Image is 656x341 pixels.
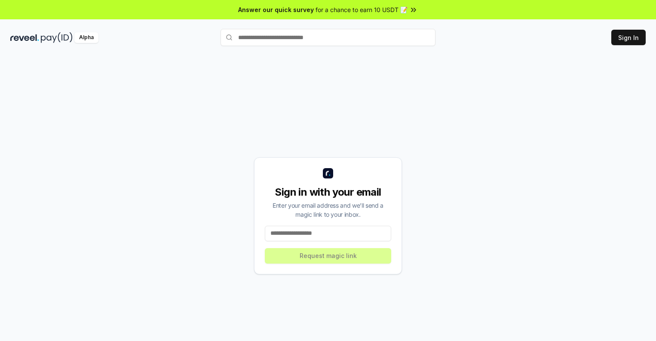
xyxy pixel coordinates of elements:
[10,32,39,43] img: reveel_dark
[265,201,391,219] div: Enter your email address and we’ll send a magic link to your inbox.
[323,168,333,178] img: logo_small
[74,32,98,43] div: Alpha
[238,5,314,14] span: Answer our quick survey
[611,30,646,45] button: Sign In
[316,5,408,14] span: for a chance to earn 10 USDT 📝
[265,185,391,199] div: Sign in with your email
[41,32,73,43] img: pay_id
